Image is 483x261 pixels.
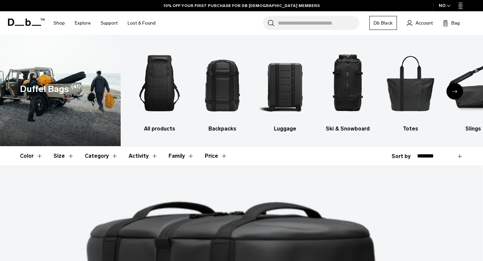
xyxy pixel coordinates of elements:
[128,11,156,35] a: Lost & Found
[205,146,227,166] button: Toggle Price
[71,82,81,96] span: (41)
[54,11,65,35] a: Shop
[369,16,397,30] a: Db Black
[101,11,118,35] a: Support
[260,125,311,133] h3: Luggage
[260,45,311,122] img: Db
[129,146,158,166] button: Toggle Filter
[322,45,373,133] li: 4 / 10
[49,11,161,35] nav: Main Navigation
[385,45,436,133] li: 5 / 10
[20,146,43,166] button: Toggle Filter
[134,45,185,133] a: Db All products
[451,20,460,27] span: Bag
[385,45,436,133] a: Db Totes
[20,82,69,96] h1: Duffel Bags
[197,45,248,122] img: Db
[197,45,248,133] a: Db Backpacks
[134,45,185,122] img: Db
[75,11,91,35] a: Explore
[197,125,248,133] h3: Backpacks
[54,146,74,166] button: Toggle Filter
[134,45,185,133] li: 1 / 10
[446,83,463,100] div: Next slide
[443,19,460,27] button: Bag
[385,45,436,122] img: Db
[385,125,436,133] h3: Totes
[164,3,320,9] a: 10% OFF YOUR FIRST PURCHASE FOR DB [DEMOGRAPHIC_DATA] MEMBERS
[197,45,248,133] li: 2 / 10
[416,20,433,27] span: Account
[85,146,118,166] button: Toggle Filter
[260,45,311,133] li: 3 / 10
[322,45,373,122] img: Db
[407,19,433,27] a: Account
[134,125,185,133] h3: All products
[260,45,311,133] a: Db Luggage
[169,146,194,166] button: Toggle Filter
[322,45,373,133] a: Db Ski & Snowboard
[322,125,373,133] h3: Ski & Snowboard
